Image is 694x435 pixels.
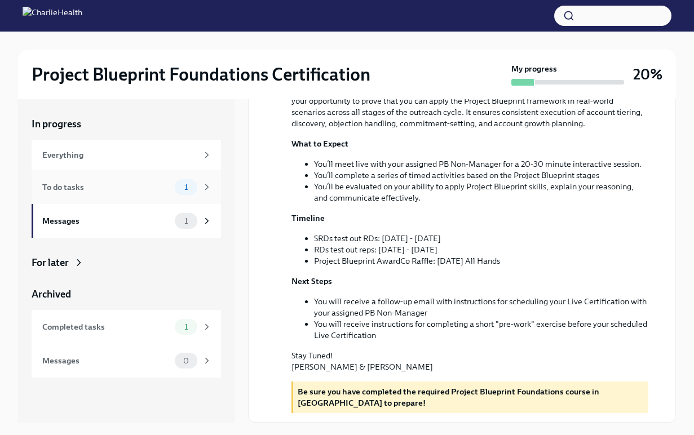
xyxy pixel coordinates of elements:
[42,354,170,367] div: Messages
[291,139,348,149] strong: What to Expect
[291,350,648,372] p: Stay Tuned! [PERSON_NAME] & [PERSON_NAME]
[32,287,221,301] a: Archived
[42,181,170,193] div: To do tasks
[291,84,648,129] p: It's time to put your Project Blueprint skills to the test! The Project Blueprint Live Certificat...
[511,63,557,74] strong: My progress
[314,181,648,203] li: You’ll be evaluated on your ability to apply Project Blueprint skills, explain your reasoning, an...
[32,256,69,269] div: For later
[314,318,648,341] li: You will receive instructions for completing a short "pre-work" exercise before your scheduled Li...
[42,215,170,227] div: Messages
[314,255,648,267] li: Project Blueprint AwardCo Raffle: [DATE] All Hands
[314,233,648,244] li: SRDs test out RDs: [DATE] - [DATE]
[314,244,648,255] li: RDs test out reps: [DATE] - [DATE]
[32,256,221,269] a: For later
[32,170,221,204] a: To do tasks1
[298,387,599,408] strong: Be sure you have completed the required Project Blueprint Foundations course in [GEOGRAPHIC_DATA]...
[32,310,221,344] a: Completed tasks1
[314,296,648,318] li: You will receive a follow-up email with instructions for scheduling your Live Certification with ...
[178,217,195,225] span: 1
[32,344,221,378] a: Messages0
[32,204,221,238] a: Messages1
[23,7,82,25] img: CharlieHealth
[291,276,332,286] strong: Next Steps
[633,64,662,85] h3: 20%
[176,357,196,365] span: 0
[32,63,370,86] h2: Project Blueprint Foundations Certification
[32,140,221,170] a: Everything
[291,213,325,223] strong: Timeline
[42,149,197,161] div: Everything
[178,323,195,331] span: 1
[314,170,648,181] li: You’ll complete a series of timed activities based on the Project Blueprint stages
[32,117,221,131] a: In progress
[178,183,195,192] span: 1
[42,321,170,333] div: Completed tasks
[314,158,648,170] li: You’ll meet live with your assigned PB Non-Manager for a 20-30 minute interactive session.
